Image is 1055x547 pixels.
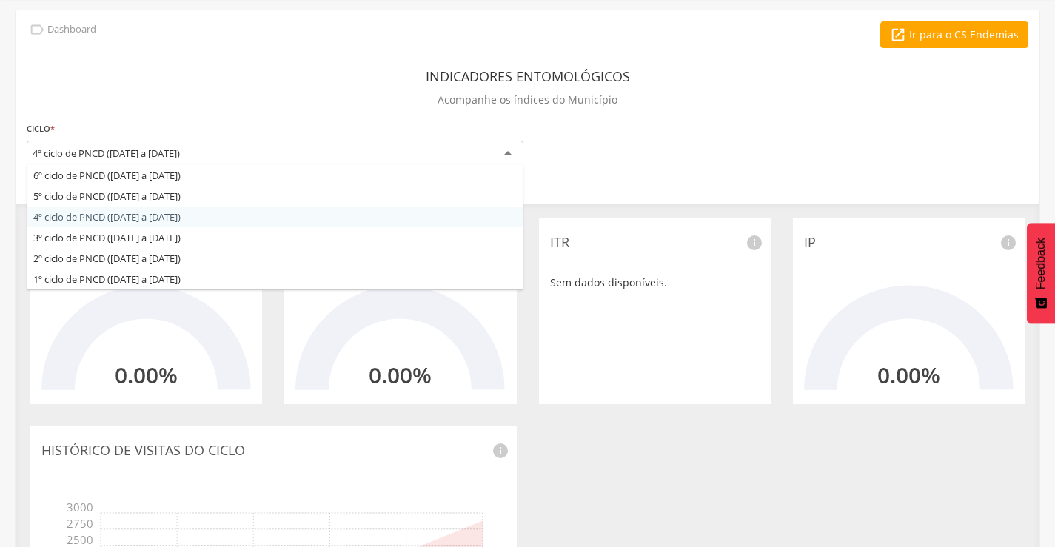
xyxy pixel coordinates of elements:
i: info [999,234,1017,252]
h2: 0.00% [877,363,940,387]
div: 5º ciclo de PNCD ([DATE] a [DATE]) [27,186,523,207]
h2: 0.00% [115,363,178,387]
div: 4º ciclo de PNCD ([DATE] a [DATE]) [33,147,180,160]
h2: 0.00% [369,363,432,387]
p: ITR [550,233,760,252]
div: 4º ciclo de PNCD ([DATE] a [DATE]) [27,207,523,227]
span: 3000 [71,491,93,513]
span: Feedback [1034,238,1048,289]
i: info [492,442,509,460]
i:  [890,27,906,43]
div: 3º ciclo de PNCD ([DATE] a [DATE]) [27,227,523,248]
i: info [746,234,763,252]
div: 2º ciclo de PNCD ([DATE] a [DATE]) [27,248,523,269]
p: Dashboard [47,24,96,36]
p: Acompanhe os índices do Município [438,90,617,110]
header: Indicadores Entomológicos [426,63,630,90]
button: Feedback - Mostrar pesquisa [1027,223,1055,323]
label: Ciclo [27,121,55,137]
div: 1º ciclo de PNCD ([DATE] a [DATE]) [27,269,523,289]
span: 2750 [71,513,93,529]
div: 6º ciclo de PNCD ([DATE] a [DATE]) [27,165,523,186]
p: Sem dados disponíveis. [550,275,760,290]
span: 2500 [71,529,93,546]
p: Histórico de Visitas do Ciclo [41,441,506,460]
i:  [29,21,45,38]
a: Ir para o CS Endemias [880,21,1028,48]
p: IP [804,233,1014,252]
